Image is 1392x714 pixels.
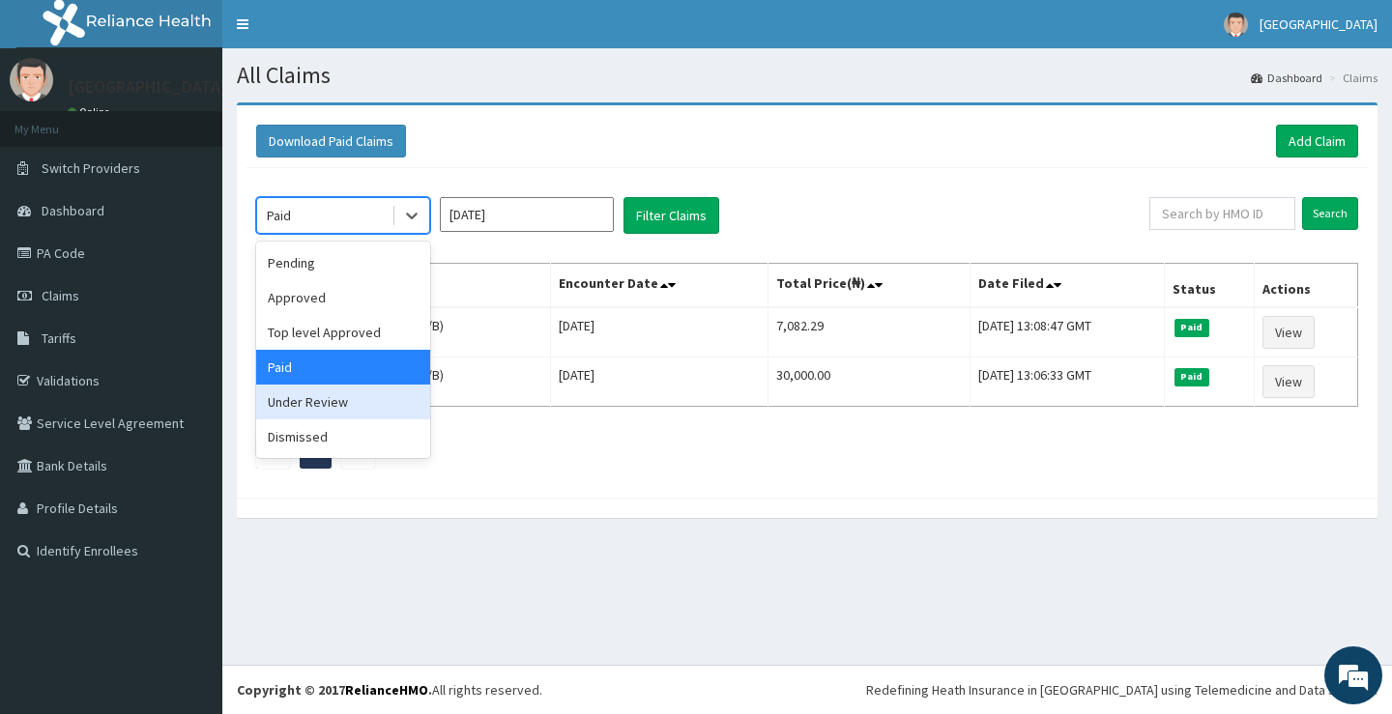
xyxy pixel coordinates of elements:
[1276,125,1358,157] a: Add Claim
[10,494,368,561] textarea: Type your message and hit 'Enter'
[256,280,430,315] div: Approved
[222,665,1392,714] footer: All rights reserved.
[256,419,430,454] div: Dismissed
[440,197,614,232] input: Select Month and Year
[1255,264,1358,308] th: Actions
[1251,70,1322,86] a: Dashboard
[768,264,970,308] th: Total Price(₦)
[101,108,325,133] div: Chat with us now
[10,58,53,101] img: User Image
[1174,368,1209,386] span: Paid
[36,97,78,145] img: d_794563401_company_1708531726252_794563401
[256,385,430,419] div: Under Review
[256,245,430,280] div: Pending
[623,197,719,234] button: Filter Claims
[970,357,1164,407] td: [DATE] 13:06:33 GMT
[550,307,768,357] td: [DATE]
[42,287,79,304] span: Claims
[970,307,1164,357] td: [DATE] 13:08:47 GMT
[970,264,1164,308] th: Date Filed
[1302,197,1358,230] input: Search
[237,63,1377,88] h1: All Claims
[68,105,114,119] a: Online
[1324,70,1377,86] li: Claims
[237,681,432,699] strong: Copyright © 2017 .
[42,159,140,177] span: Switch Providers
[768,307,970,357] td: 7,082.29
[1224,13,1248,37] img: User Image
[68,78,227,96] p: [GEOGRAPHIC_DATA]
[256,125,406,157] button: Download Paid Claims
[267,206,291,225] div: Paid
[112,226,267,421] span: We're online!
[550,357,768,407] td: [DATE]
[256,350,430,385] div: Paid
[317,10,363,56] div: Minimize live chat window
[768,357,970,407] td: 30,000.00
[256,315,430,350] div: Top level Approved
[1165,264,1255,308] th: Status
[866,680,1377,700] div: Redefining Heath Insurance in [GEOGRAPHIC_DATA] using Telemedicine and Data Science!
[1262,365,1315,398] a: View
[345,681,428,699] a: RelianceHMO
[1174,319,1209,336] span: Paid
[42,329,76,347] span: Tariffs
[42,202,104,219] span: Dashboard
[1260,15,1377,33] span: [GEOGRAPHIC_DATA]
[550,264,768,308] th: Encounter Date
[1149,197,1295,230] input: Search by HMO ID
[1262,316,1315,349] a: View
